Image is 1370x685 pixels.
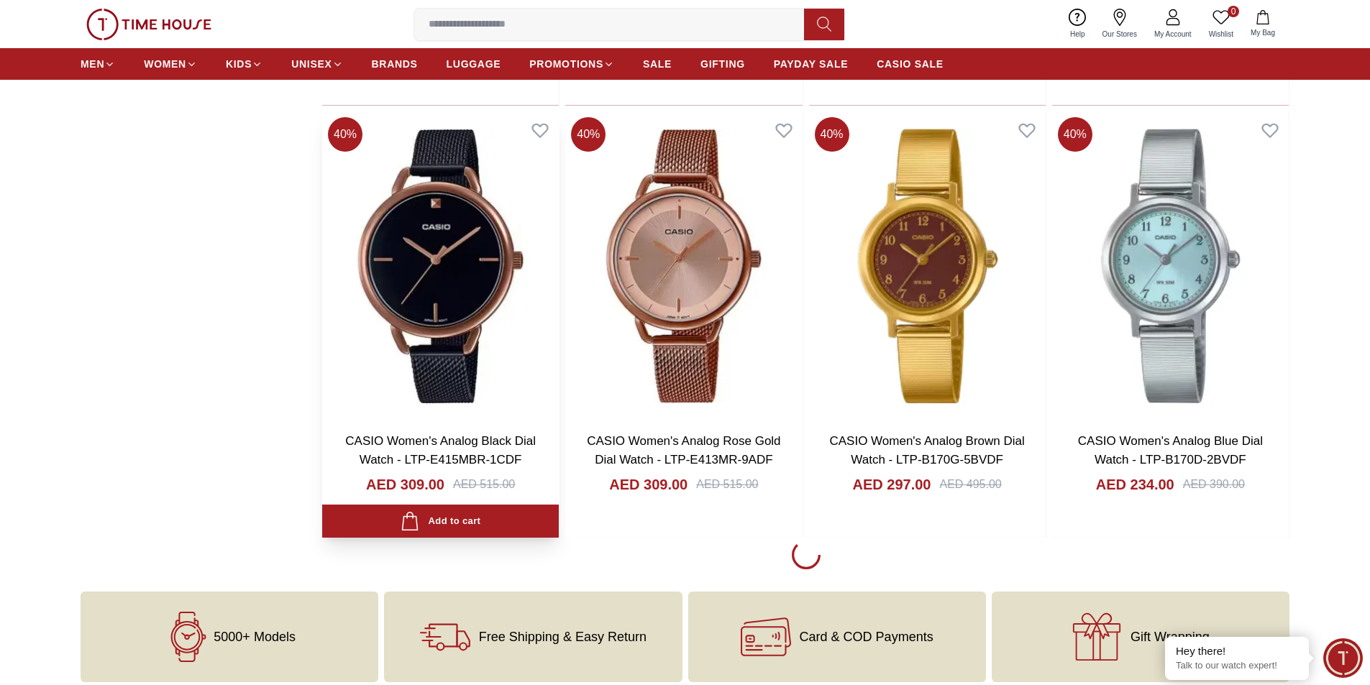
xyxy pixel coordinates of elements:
span: Free Shipping & Easy Return [479,630,647,644]
div: AED 390.00 [1183,476,1245,493]
span: LUGGAGE [447,57,501,71]
span: My Account [1148,29,1197,40]
span: GIFTING [700,57,745,71]
div: Add to cart [401,512,480,531]
span: PROMOTIONS [529,57,603,71]
a: SALE [643,51,672,77]
div: Chat Widget [1323,638,1363,678]
a: WOMEN [144,51,197,77]
a: CASIO Women's Analog Blue Dial Watch - LTP-B170D-2BVDF [1078,434,1263,466]
span: 40 % [1058,117,1092,152]
button: Add to cart [322,505,559,538]
span: SALE [643,57,672,71]
span: My Bag [1245,27,1281,38]
a: Our Stores [1094,6,1146,42]
span: 5000+ Models [214,630,296,644]
a: CASIO Women's Analog Brown Dial Watch - LTP-B170G-5BVDF [829,434,1024,466]
a: KIDS [226,51,262,77]
span: WOMEN [144,57,186,71]
a: LUGGAGE [447,51,501,77]
h4: AED 234.00 [1096,474,1174,495]
span: 40 % [815,117,849,152]
span: 40 % [571,117,606,152]
h4: AED 297.00 [853,474,931,495]
span: PAYDAY SALE [774,57,848,71]
span: Help [1064,29,1091,40]
a: GIFTING [700,51,745,77]
span: Our Stores [1097,29,1143,40]
div: AED 515.00 [696,476,758,493]
span: MEN [81,57,104,71]
a: MEN [81,51,115,77]
a: CASIO SALE [877,51,944,77]
a: PAYDAY SALE [774,51,848,77]
a: Help [1061,6,1094,42]
span: 0 [1228,6,1239,17]
a: PROMOTIONS [529,51,614,77]
a: 0Wishlist [1200,6,1242,42]
img: CASIO Women's Analog Black Dial Watch - LTP-E415MBR-1CDF [322,111,559,420]
a: BRANDS [372,51,418,77]
button: My Bag [1242,7,1284,41]
img: CASIO Women's Analog Rose Gold Dial Watch - LTP-E413MR-9ADF [565,111,802,420]
img: CASIO Women's Analog Blue Dial Watch - LTP-B170D-2BVDF [1052,111,1289,420]
img: CASIO Women's Analog Brown Dial Watch - LTP-B170G-5BVDF [809,111,1046,420]
div: AED 515.00 [453,476,515,493]
span: BRANDS [372,57,418,71]
span: UNISEX [291,57,332,71]
a: CASIO Women's Analog Black Dial Watch - LTP-E415MBR-1CDF [345,434,536,466]
img: ... [86,9,211,40]
span: 40 % [328,117,362,152]
p: Talk to our watch expert! [1176,660,1298,672]
span: Card & COD Payments [800,630,933,644]
span: Wishlist [1203,29,1239,40]
span: Gift Wrapping [1131,630,1210,644]
div: AED 495.00 [939,476,1001,493]
span: CASIO SALE [877,57,944,71]
h4: AED 309.00 [366,474,444,495]
span: KIDS [226,57,252,71]
a: CASIO Women's Analog Rose Gold Dial Watch - LTP-E413MR-9ADF [587,434,780,466]
h4: AED 309.00 [609,474,688,495]
div: Hey there! [1176,644,1298,658]
a: UNISEX [291,51,342,77]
